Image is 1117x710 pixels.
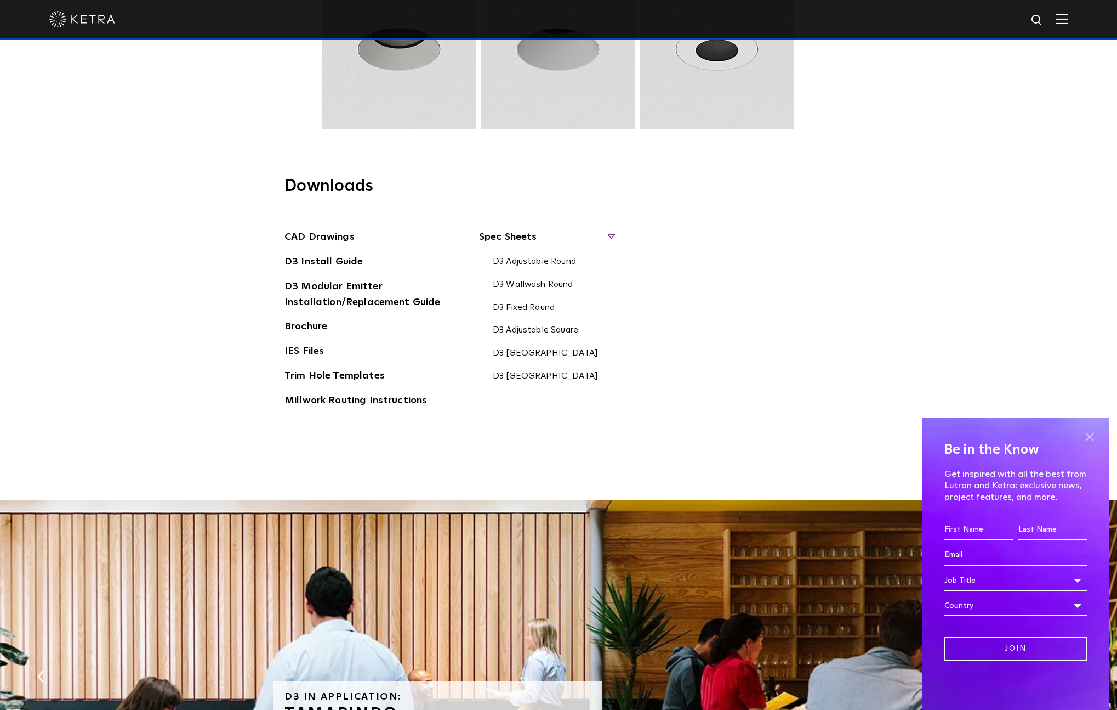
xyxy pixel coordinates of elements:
a: D3 [GEOGRAPHIC_DATA] [493,348,598,360]
h3: Downloads [284,176,833,204]
input: Join [944,637,1087,661]
button: Previous [35,669,46,684]
a: D3 Fixed Round [493,302,555,314]
div: Country [944,595,1087,616]
a: D3 Install Guide [284,254,363,272]
h4: Be in the Know [944,439,1087,460]
span: Spec Sheets [479,229,613,253]
h6: D3 in application: [284,692,591,702]
img: Hamburger%20Nav.svg [1056,14,1068,24]
div: Job Title [944,570,1087,591]
a: Trim Hole Templates [284,368,385,386]
a: IES Files [284,343,324,361]
a: D3 [GEOGRAPHIC_DATA] [493,371,598,383]
input: Last Name [1018,520,1087,540]
a: Brochure [284,319,327,336]
a: D3 Wallwash Round [493,279,573,291]
img: ketra-logo-2019-white [49,11,115,27]
a: Millwork Routing Instructions [284,393,427,410]
a: D3 Adjustable Round [493,256,576,268]
a: D3 Adjustable Square [493,325,578,337]
input: First Name [944,520,1013,540]
img: search icon [1030,14,1044,27]
a: D3 Modular Emitter Installation/Replacement Guide [284,279,449,312]
a: CAD Drawings [284,229,355,247]
input: Email [944,545,1087,566]
p: Get inspired with all the best from Lutron and Ketra: exclusive news, project features, and more. [944,469,1087,503]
